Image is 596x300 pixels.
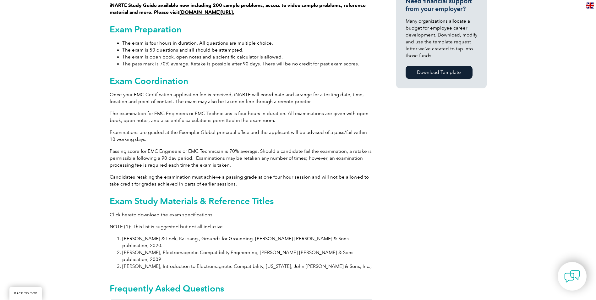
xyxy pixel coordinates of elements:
h2: Exam Preparation [110,24,374,34]
p: Passing score for EMC Engineers or EMC Technician is 70% average. Should a candidate fail the exa... [110,148,374,169]
h2: Exam Coordination [110,76,374,86]
p: to download the exam specifications. [110,211,374,218]
p: Many organizations allocate a budget for employee career development. Download, modify and use th... [406,18,477,59]
li: The exam is four hours in duration. All questions are multiple choice. [122,40,374,47]
li: The pass mark is 70% average. Retake is possible after 90 days. There will be no credit for past ... [122,60,374,67]
h2: Exam Study Materials & Reference Titles [110,196,374,206]
p: The examination for EMC Engineers or EMC Technicians is four hours in duration. All examinations ... [110,110,374,124]
strong: iNARTE Study Guide available now including 200 sample problems, access to video sample problems, ... [110,3,366,15]
p: Candidates retaking the examination must achieve a passing grade at one four hour session and wil... [110,174,374,187]
a: [DOMAIN_NAME][URL]. [179,9,234,15]
a: Click here [110,212,132,218]
li: [PERSON_NAME] & Lock, Kai-sang., Grounds for Grounding, [PERSON_NAME] [PERSON_NAME] & Sons public... [122,235,374,249]
h2: Frequently Asked Questions [110,283,374,293]
li: The exam is open book, open notes and a scientific calculator is allowed. [122,53,374,60]
p: NOTE (1): This list is suggested but not all inclusive. [110,223,374,230]
li: The exam is 50 questions and all should be attempted. [122,47,374,53]
p: Once your EMC Certification application fee is received, iNARTE will coordinate and arrange for a... [110,91,374,105]
img: contact-chat.png [564,269,580,284]
a: Download Template [406,66,473,79]
li: [PERSON_NAME], Electromagnetic Compatibility Engineering, [PERSON_NAME] [PERSON_NAME] & Sons publ... [122,249,374,263]
li: [PERSON_NAME], Introduction to Electromagnetic Compatibility, [US_STATE], John [PERSON_NAME] & So... [122,263,374,270]
img: en [586,3,594,8]
a: BACK TO TOP [9,287,42,300]
p: Examinations are graded at the Exemplar Global principal office and the applicant will be advised... [110,129,374,143]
